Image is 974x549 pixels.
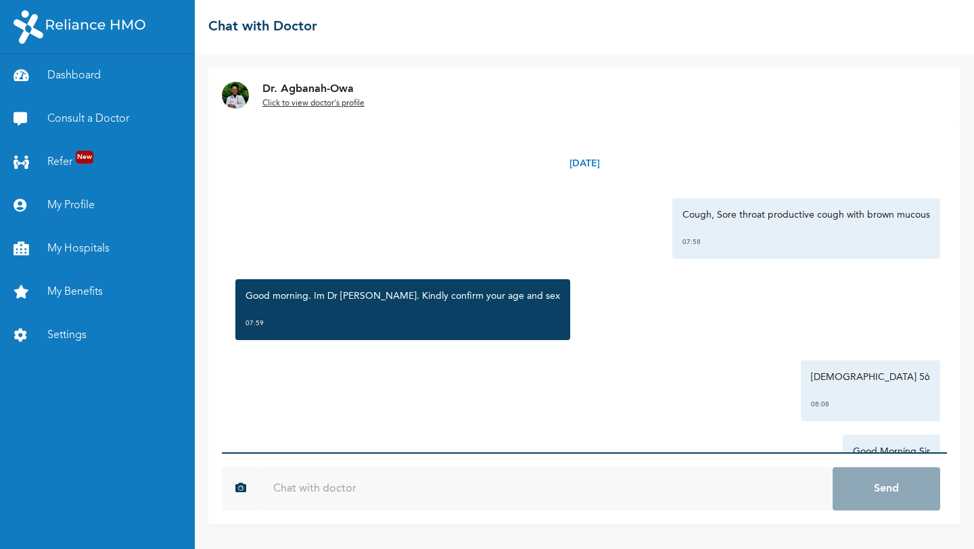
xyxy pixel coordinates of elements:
[246,289,560,303] p: Good morning. Im Dr [PERSON_NAME]. Kindly confirm your age and sex
[811,371,930,384] p: [DEMOGRAPHIC_DATA] 56
[811,398,930,411] div: 08:08
[853,445,930,458] p: Good Morning Sir
[14,10,145,44] img: RelianceHMO's Logo
[246,316,560,330] div: 07:59
[682,235,930,249] div: 07:58
[833,467,940,510] button: Send
[260,467,833,510] input: Chat with doctor
[76,151,93,164] span: New
[682,208,930,222] p: Cough, Sore throat productive cough with brown mucous
[262,81,365,97] p: Dr. Agbanah-Owa
[570,157,600,171] p: [DATE]
[262,99,365,108] u: Click to view doctor's profile
[208,17,317,37] h2: Chat with Doctor
[222,82,249,109] img: Dr. undefined`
